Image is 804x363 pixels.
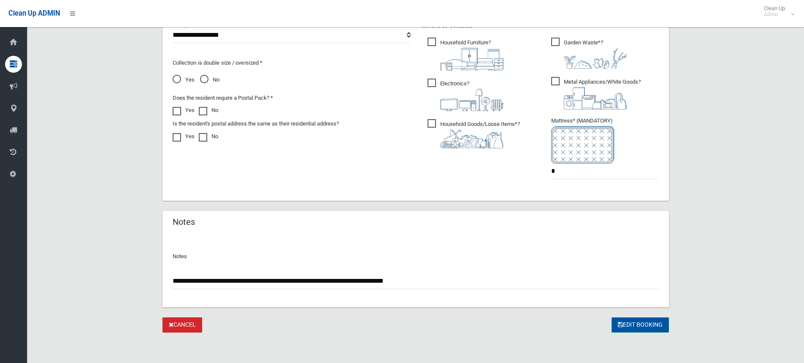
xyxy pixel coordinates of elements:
small: Admin [764,11,785,18]
span: Mattress* (MANDATORY) [551,117,659,164]
i: ? [564,79,641,109]
i: ? [440,39,504,71]
label: No [199,131,218,142]
span: Electronics [428,79,504,111]
label: Yes [173,105,195,115]
span: Household Furniture [428,38,504,71]
span: Garden Waste* [551,38,627,69]
img: 394712a680b73dbc3d2a6a3a7ffe5a07.png [440,89,504,111]
img: aa9efdbe659d29b613fca23ba79d85cb.png [440,48,504,71]
p: Notes [173,251,659,262]
i: ? [564,39,627,69]
label: Is the resident's postal address the same as their residential address? [173,119,339,129]
span: Metal Appliances/White Goods [551,77,641,109]
i: ? [440,121,520,148]
label: Yes [173,131,195,142]
p: Collection is double size / oversized * [173,58,411,68]
img: 4fd8a5c772b2c999c83690221e5242e0.png [564,48,627,69]
label: No [199,105,218,115]
a: Cancel [162,317,202,333]
span: Clean Up [760,5,793,18]
button: Edit Booking [612,317,669,333]
i: ? [440,80,504,111]
span: Clean Up ADMIN [8,9,60,17]
label: Does the resident require a Postal Pack? * [173,93,273,103]
img: e7408bece873d2c1783593a074e5cb2f.png [551,126,615,164]
header: Notes [162,214,205,230]
span: No [200,75,219,85]
span: Yes [173,75,195,85]
span: Household Goods/Loose Items* [428,119,520,148]
img: b13cc3517677393f34c0a387616ef184.png [440,129,504,148]
img: 36c1b0289cb1767239cdd3de9e694f19.png [564,87,627,109]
